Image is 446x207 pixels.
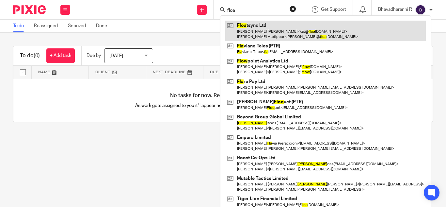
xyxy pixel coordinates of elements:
span: (0) [34,53,40,58]
a: Reassigned [34,20,63,32]
img: svg%3E [415,5,426,15]
img: Pixie [13,5,46,14]
p: Due by [87,52,101,59]
a: + Add task [46,48,75,63]
input: Search [227,8,285,14]
button: Clear [290,6,296,12]
h4: No tasks for now. Relax and enjoy your day! [13,92,433,99]
span: [DATE] [109,54,123,58]
span: Get Support [321,7,346,12]
p: Bhavadharanni R [378,6,412,13]
a: Done [96,20,112,32]
a: To do [13,20,29,32]
a: Snoozed [68,20,91,32]
p: As work gets assigned to you it'll appear here automatically, helping you stay organised. [118,102,328,109]
h1: To do [20,52,40,59]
